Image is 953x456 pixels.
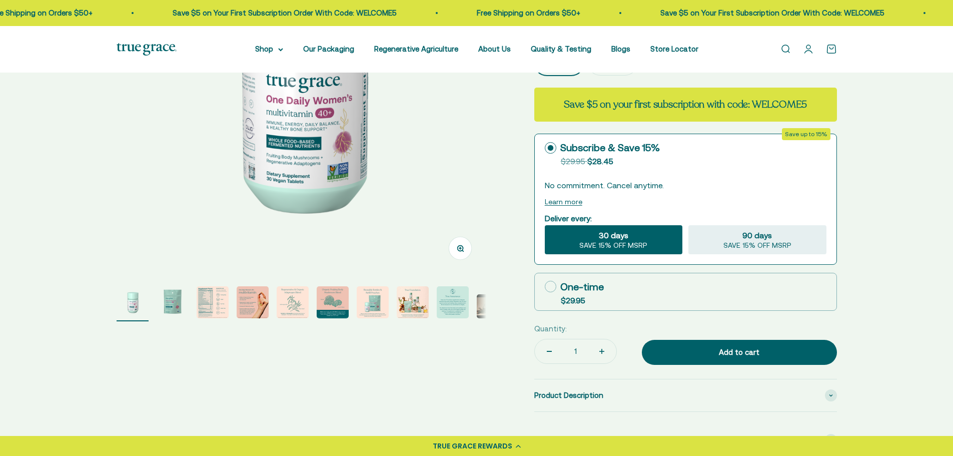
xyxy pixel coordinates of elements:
[470,9,574,17] a: Free Shipping on Orders $50+
[166,7,390,19] p: Save $5 on Your First Subscription Order With Code: WELCOME5
[534,323,567,335] label: Quantity:
[534,389,603,401] span: Product Description
[437,286,469,321] button: Go to item 9
[357,286,389,321] button: Go to item 7
[534,424,837,456] summary: Suggested Use
[437,286,469,318] img: Every lot of True Grace supplements undergoes extensive third-party testing. Regulation says we d...
[534,434,587,446] span: Suggested Use
[374,45,458,53] a: Regenerative Agriculture
[317,286,349,321] button: Go to item 6
[157,286,189,318] img: Daily Multivitamin for Immune Support, Energy, Daily Balance, and Healthy Bone Support* - Vitamin...
[397,286,429,321] button: Go to item 8
[650,45,698,53] a: Store Locator
[535,339,564,363] button: Decrease quantity
[277,286,309,318] img: Holy Basil and Ashwagandha are Ayurvedic herbs known as "adaptogens." They support overall health...
[611,45,630,53] a: Blogs
[237,286,269,318] img: - 1200IU of Vitamin D3 from lichen and 60 mcg of Vitamin K2 from Mena-Q7 - Regenerative & organic...
[564,98,807,111] strong: Save $5 on your first subscription with code: WELCOME5
[197,286,229,321] button: Go to item 3
[357,286,389,318] img: When you opt out for our refill pouches instead of buying a whole new bottle every time you buy s...
[478,45,511,53] a: About Us
[642,340,837,365] button: Add to cart
[531,45,591,53] a: Quality & Testing
[397,286,429,318] img: Our full product line provides a robust and comprehensive offering for a true foundation of healt...
[654,7,878,19] p: Save $5 on Your First Subscription Order With Code: WELCOME5
[317,286,349,318] img: Reishi supports healthy aging. Lion's Mane for brain, nerve, and cognitive support. Maitake suppo...
[157,286,189,321] button: Go to item 2
[477,294,509,321] button: Go to item 10
[534,379,837,411] summary: Product Description
[117,286,149,321] button: Go to item 1
[197,286,229,318] img: Fruiting Body Vegan Soy Free Gluten Free Dairy Free
[277,286,309,321] button: Go to item 5
[662,346,817,358] div: Add to cart
[433,441,512,451] div: TRUE GRACE REWARDS
[117,286,149,318] img: Daily Multivitamin for Immune Support, Energy, Daily Balance, and Healthy Bone Support* Vitamin A...
[255,43,283,55] summary: Shop
[237,286,269,321] button: Go to item 4
[587,339,616,363] button: Increase quantity
[303,45,354,53] a: Our Packaging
